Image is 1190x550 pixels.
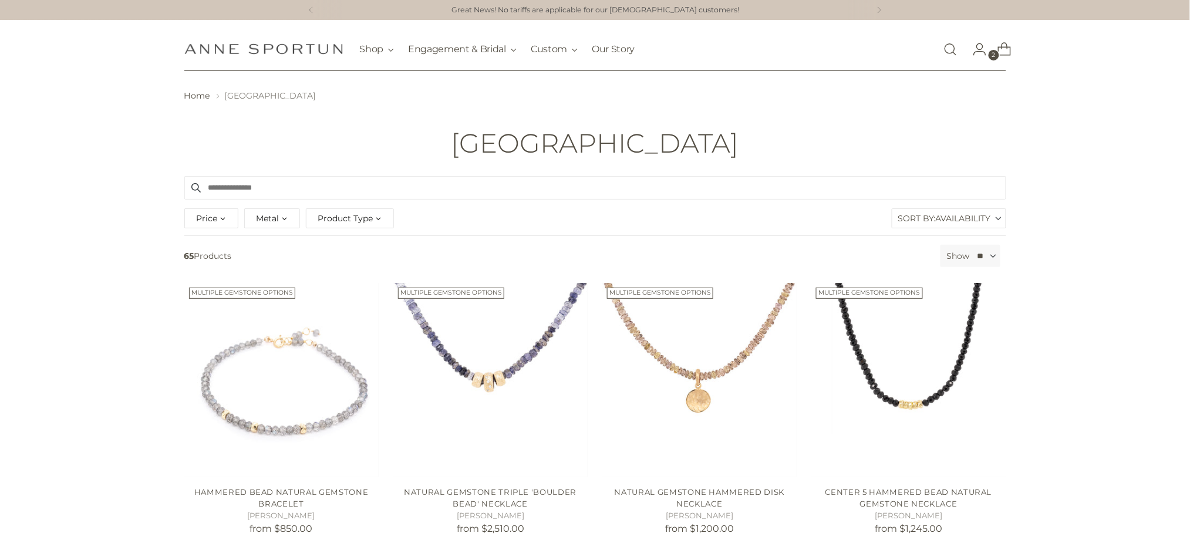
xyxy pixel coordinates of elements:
a: Natural Gemstone Hammered Disk Necklace [602,283,797,477]
a: Natural Gemstone Triple 'Boulder Bead' Necklace [393,283,588,477]
a: Hammered Bead Natural Gemstone Bracelet [184,283,379,477]
label: Show [946,250,969,262]
h5: [PERSON_NAME] [393,510,588,522]
a: Open cart modal [988,38,1012,61]
h5: [PERSON_NAME] [184,510,379,522]
a: Open search modal [939,38,962,61]
span: 2 [989,50,999,60]
a: Anne Sportun Fine Jewellery [184,43,343,55]
a: Natural Gemstone Hammered Disk Necklace [615,487,785,508]
span: Metal [257,212,279,225]
span: Price [197,212,218,225]
a: Our Story [592,36,635,62]
a: Home [184,90,211,101]
button: Custom [531,36,578,62]
button: Shop [360,36,395,62]
p: from $2,510.00 [393,522,588,536]
b: 65 [184,251,194,261]
a: Great News! No tariffs are applicable for our [DEMOGRAPHIC_DATA] customers! [451,5,739,16]
p: from $1,245.00 [811,522,1006,536]
p: from $1,200.00 [602,522,797,536]
a: Center 5 Hammered Bead Natural Gemstone Necklace [811,283,1006,477]
h1: [GEOGRAPHIC_DATA] [451,129,739,158]
label: Sort By:Availability [892,209,1006,228]
p: from $850.00 [184,522,379,536]
span: Products [180,245,936,267]
h5: [PERSON_NAME] [811,510,1006,522]
a: Center 5 Hammered Bead Natural Gemstone Necklace [825,487,992,508]
h5: [PERSON_NAME] [602,510,797,522]
a: Natural Gemstone Triple 'Boulder Bead' Necklace [404,487,577,508]
button: Engagement & Bridal [408,36,517,62]
span: [GEOGRAPHIC_DATA] [225,90,316,101]
a: Hammered Bead Natural Gemstone Bracelet [194,487,369,508]
input: Search products [184,176,1006,200]
a: Go to the account page [963,38,987,61]
span: Product Type [318,212,373,225]
nav: breadcrumbs [184,90,1006,102]
span: Availability [936,209,991,228]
